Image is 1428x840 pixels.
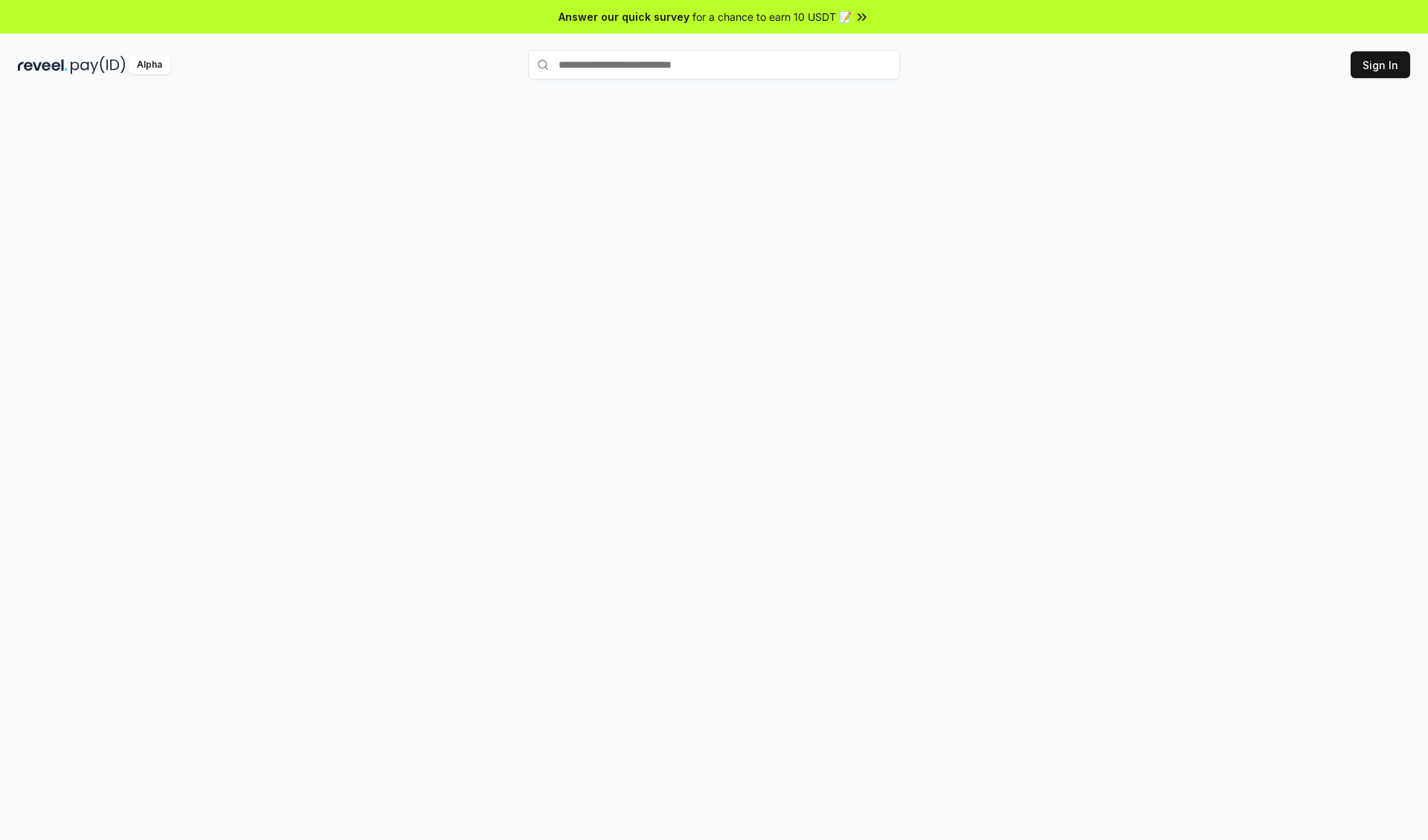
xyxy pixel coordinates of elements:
button: Sign In [1351,51,1410,78]
span: Answer our quick survey [559,9,689,25]
img: reveel_dark [18,56,68,74]
div: Alpha [129,56,170,74]
span: for a chance to earn 10 USDT 📝 [692,9,852,25]
img: pay_id [71,56,126,74]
